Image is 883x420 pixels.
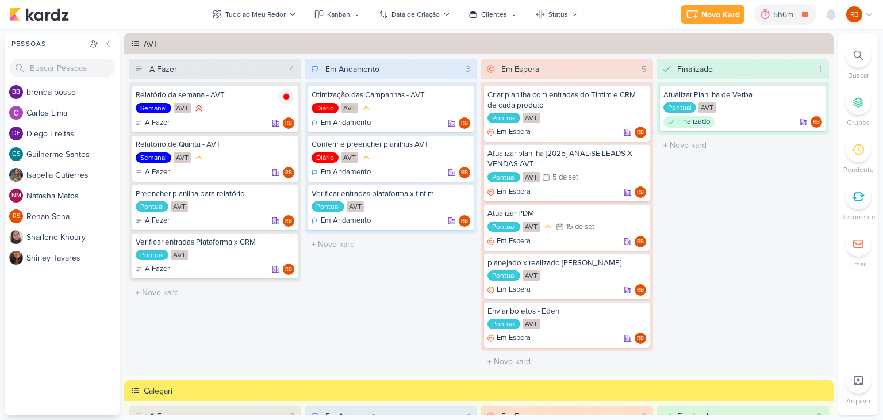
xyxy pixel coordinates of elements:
p: RB [285,267,292,273]
div: Verificar entradas Plataforma x CRM [136,237,294,247]
div: A Fazer [136,117,170,129]
input: Buscar Pessoas [9,59,115,77]
div: N a t a s h a M a t o s [26,190,120,202]
p: Em Espera [497,236,531,247]
div: 4 [285,63,299,75]
div: Responsável: Rogerio Bispo [635,236,646,247]
img: Shirley Tavares [9,251,23,265]
div: A Fazer [136,167,170,178]
div: Responsável: Rogerio Bispo [635,127,646,138]
p: A Fazer [145,117,170,129]
div: AVT [523,319,540,329]
div: Diário [312,103,339,113]
p: A Fazer [145,167,170,178]
div: Prioridade Média [193,152,205,163]
div: Pontual [487,222,520,232]
div: Responsável: Rogerio Bispo [635,284,646,296]
p: RB [285,219,292,224]
div: Em Espera [487,186,531,198]
div: Preencher planilha para relatório [136,189,294,199]
div: A Fazer [136,215,170,227]
input: + Novo kard [131,284,299,301]
p: RB [637,288,644,293]
p: Em Andamento [321,167,371,178]
div: Otimização das Campanhas - AVT [312,90,470,100]
p: Em Espera [497,127,531,138]
div: AVT [523,270,540,281]
div: Responsável: Rogerio Bispo [283,117,294,129]
p: Arquivo [846,396,870,406]
img: Sharlene Khoury [9,230,23,244]
div: Responsável: Rogerio Bispo [283,215,294,227]
div: Guilherme Santos [9,147,23,161]
p: GS [12,151,20,158]
div: AVT [174,103,191,113]
div: AVT [523,222,540,232]
div: Prioridade Média [542,221,554,232]
div: Atualizar PDM [487,208,646,219]
div: Pontual [136,250,168,260]
p: Pendente [843,165,874,175]
p: Em Andamento [321,215,371,227]
div: brenda bosso [9,85,23,99]
div: G u i l h e r m e S a n t o s [26,148,120,161]
div: Em Espera [487,333,531,344]
div: Rogerio Bispo [846,6,862,22]
div: Em Espera [487,127,531,138]
img: kardz.app [9,7,69,21]
p: RB [461,170,468,176]
div: R e n a n S e n a [26,211,120,223]
p: RB [461,219,468,224]
p: RB [461,121,468,127]
div: Pontual [312,201,344,212]
div: AVT [698,102,716,113]
div: Rogerio Bispo [459,117,470,129]
div: Responsável: Rogerio Bispo [635,186,646,198]
img: Carlos Lima [9,106,23,120]
li: Ctrl + F [838,43,878,81]
div: 15 de set [566,223,594,231]
div: Prioridade Alta [193,102,205,114]
div: Responsável: Rogerio Bispo [811,116,822,128]
div: A Fazer [136,264,170,275]
div: Natasha Matos [9,189,23,203]
div: Rogerio Bispo [459,215,470,227]
div: AVT [347,201,364,212]
div: 3 [461,63,475,75]
div: Rogerio Bispo [635,236,646,247]
p: RB [813,120,820,125]
p: Grupos [847,117,870,128]
div: Em Andamento [312,117,371,129]
div: 1 [815,63,827,75]
div: AVT [341,152,358,163]
div: Semanal [136,152,171,163]
div: Em Espera [501,63,539,75]
div: Responsável: Rogerio Bispo [459,117,470,129]
div: Responsável: Rogerio Bispo [283,264,294,275]
div: Pontual [487,319,520,329]
input: + Novo kard [483,353,651,370]
p: Em Espera [497,284,531,296]
div: AVT [523,113,540,123]
div: b r e n d a b o s s o [26,86,120,98]
p: Em Andamento [321,117,371,129]
p: RB [637,190,644,196]
div: Rogerio Bispo [283,215,294,227]
img: tracking [278,89,294,105]
div: Em Andamento [325,63,379,75]
div: Pontual [136,201,168,212]
input: + Novo kard [659,137,827,154]
div: C a r l o s L i m a [26,107,120,119]
div: AVT [171,201,188,212]
div: Pontual [663,102,696,113]
div: Responsável: Rogerio Bispo [283,167,294,178]
div: Finalizado [663,116,715,128]
div: Responsável: Rogerio Bispo [635,333,646,344]
div: AVT [523,172,540,182]
div: Em Espera [487,236,531,247]
div: Em Espera [487,284,531,296]
p: RB [285,121,292,127]
p: RB [637,336,644,342]
p: bb [12,89,20,96]
p: RB [850,9,859,20]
